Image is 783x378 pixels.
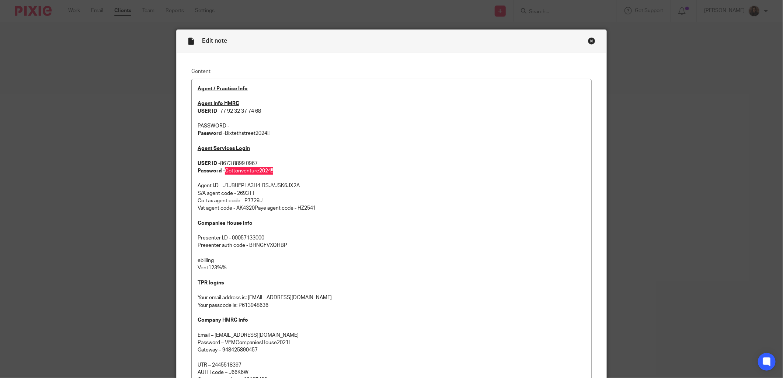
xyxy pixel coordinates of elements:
[198,109,220,114] strong: USER ID -
[198,161,220,166] strong: USER ID -
[198,221,253,226] strong: Companies House info
[202,38,227,44] span: Edit note
[198,101,239,106] u: Agent Info HMRC
[198,318,248,323] strong: Company HMRC info
[198,100,585,115] p: 77 92 32 37 74 68
[198,168,225,174] strong: Password -
[198,146,250,151] u: Agent Services Login
[198,86,248,91] u: Agent / Practice Info
[198,145,585,212] p: 8673 8899 0967 Cottonventure2024!! Agent I.D - J1JBUFPLA3H4-RSJVJSK6JX2A S/A agent code - 2693TT ...
[198,130,585,137] p: Bixtethstreet2024!!
[198,131,225,136] strong: Password -
[588,37,595,45] div: Close this dialog window
[198,280,224,286] strong: TPR logins
[198,115,585,130] p: PASSWORD -
[191,68,592,75] label: Content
